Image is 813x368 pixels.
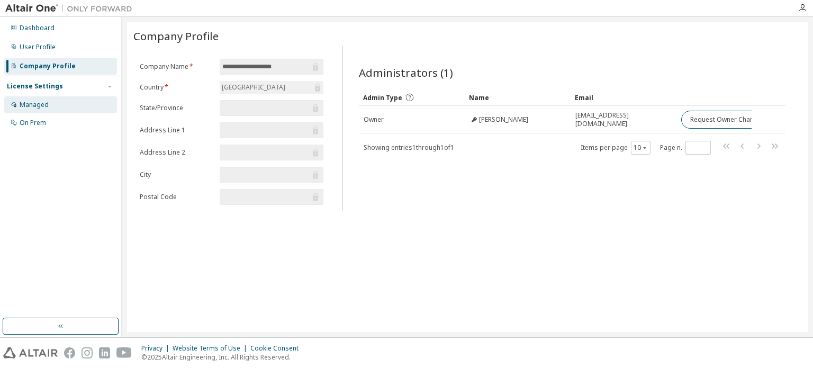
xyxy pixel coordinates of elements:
[220,81,323,94] div: [GEOGRAPHIC_DATA]
[20,24,55,32] div: Dashboard
[7,82,63,91] div: License Settings
[660,141,711,155] span: Page n.
[20,119,46,127] div: On Prem
[469,89,566,106] div: Name
[173,344,250,353] div: Website Terms of Use
[634,143,648,152] button: 10
[140,126,213,134] label: Address Line 1
[5,3,138,14] img: Altair One
[220,82,287,93] div: [GEOGRAPHIC_DATA]
[363,93,402,102] span: Admin Type
[359,65,453,80] span: Administrators (1)
[20,101,49,109] div: Managed
[141,353,305,362] p: © 2025 Altair Engineering, Inc. All Rights Reserved.
[575,111,672,128] span: [EMAIL_ADDRESS][DOMAIN_NAME]
[364,115,384,124] span: Owner
[581,141,651,155] span: Items per page
[250,344,305,353] div: Cookie Consent
[20,62,76,70] div: Company Profile
[20,43,56,51] div: User Profile
[140,83,213,92] label: Country
[99,347,110,358] img: linkedin.svg
[364,143,454,152] span: Showing entries 1 through 1 of 1
[141,344,173,353] div: Privacy
[140,62,213,71] label: Company Name
[479,115,528,124] span: [PERSON_NAME]
[82,347,93,358] img: instagram.svg
[140,148,213,157] label: Address Line 2
[140,104,213,112] label: State/Province
[681,111,771,129] button: Request Owner Change
[3,347,58,358] img: altair_logo.svg
[575,89,672,106] div: Email
[133,29,219,43] span: Company Profile
[116,347,132,358] img: youtube.svg
[140,170,213,179] label: City
[64,347,75,358] img: facebook.svg
[140,193,213,201] label: Postal Code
